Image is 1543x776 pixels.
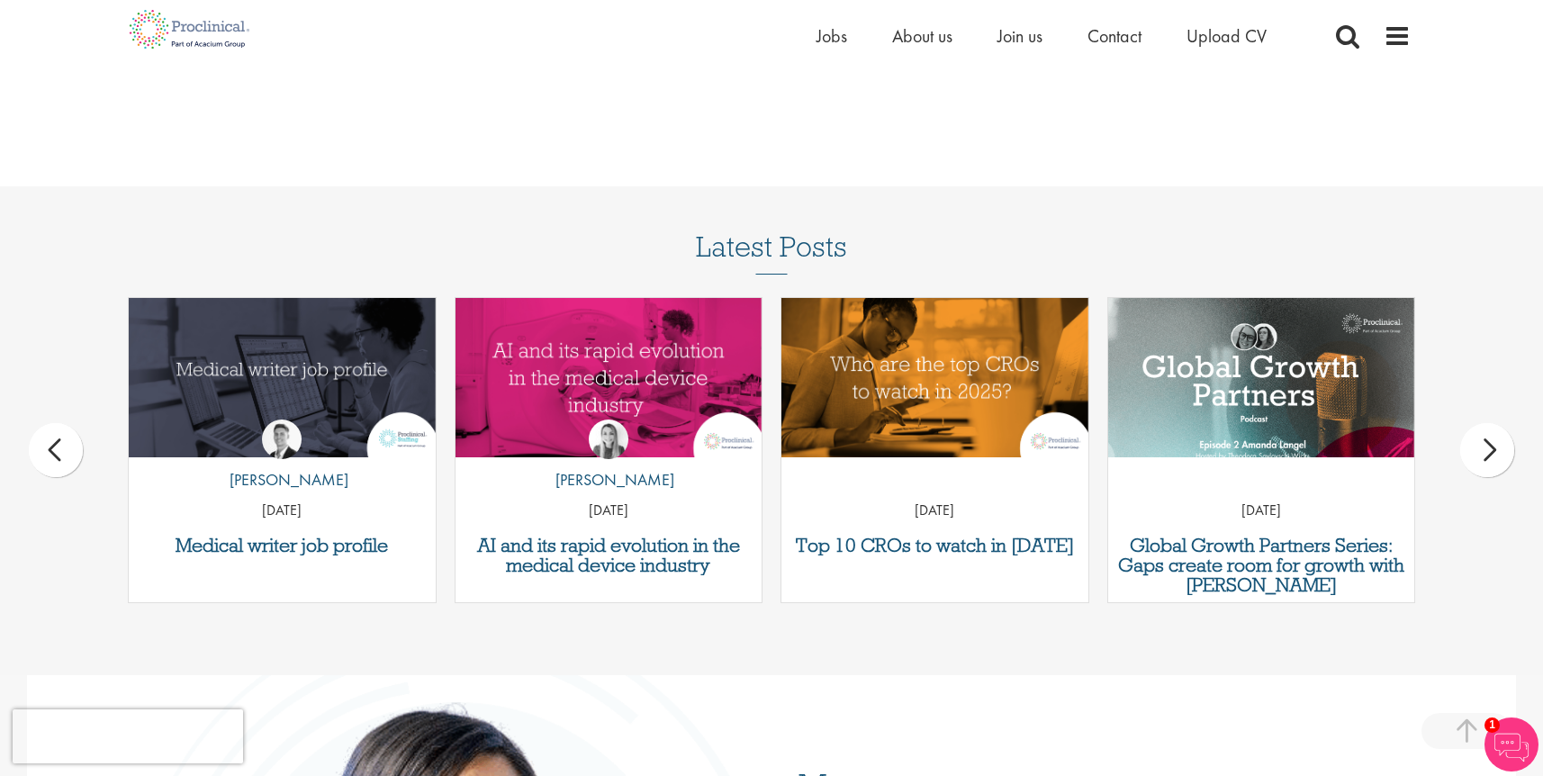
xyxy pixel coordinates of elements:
img: Top 10 CROs 2025 | Proclinical [781,298,1088,457]
a: Top 10 CROs to watch in [DATE] [790,536,1079,555]
a: Join us [997,24,1042,48]
a: Link to a post [129,298,436,457]
p: [DATE] [456,501,762,521]
img: Chatbot [1484,717,1538,771]
a: Global Growth Partners Series: Gaps create room for growth with [PERSON_NAME] [1117,536,1406,595]
a: About us [892,24,952,48]
a: George Watson [PERSON_NAME] [216,420,348,501]
a: Upload CV [1187,24,1267,48]
a: Hannah Burke [PERSON_NAME] [542,420,674,501]
div: next [1460,423,1514,477]
p: [DATE] [1108,501,1415,521]
div: prev [29,423,83,477]
a: Link to a post [781,298,1088,457]
p: [PERSON_NAME] [216,468,348,492]
p: [DATE] [781,501,1088,521]
p: [DATE] [129,501,436,521]
h3: Latest Posts [696,231,847,275]
a: Link to a post [1108,298,1415,457]
img: Hannah Burke [589,420,628,459]
img: George Watson [262,420,302,459]
a: Link to a post [456,298,762,457]
a: Jobs [817,24,847,48]
img: Medical writer job profile [129,298,436,457]
a: Medical writer job profile [138,536,427,555]
p: [PERSON_NAME] [542,468,674,492]
a: Contact [1087,24,1141,48]
img: AI and Its Impact on the Medical Device Industry | Proclinical [456,298,762,457]
span: 1 [1484,717,1500,733]
iframe: Customer reviews powered by Trustpilot [119,6,1424,132]
iframe: reCAPTCHA [13,709,243,763]
a: AI and its rapid evolution in the medical device industry [465,536,753,575]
